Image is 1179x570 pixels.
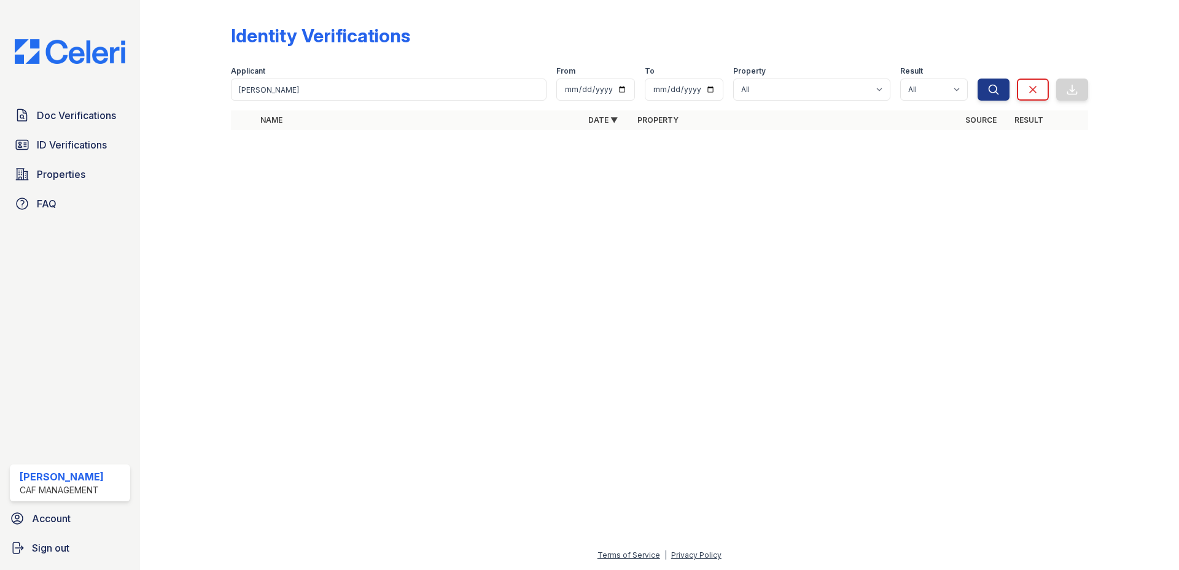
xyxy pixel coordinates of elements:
span: ID Verifications [37,137,107,152]
a: FAQ [10,191,130,216]
img: CE_Logo_Blue-a8612792a0a2168367f1c8372b55b34899dd931a85d93a1a3d3e32e68fde9ad4.png [5,39,135,64]
label: From [556,66,575,76]
span: Doc Verifications [37,108,116,123]
span: Properties [37,167,85,182]
label: Applicant [231,66,265,76]
a: ID Verifications [10,133,130,157]
a: Privacy Policy [671,550,722,560]
div: Identity Verifications [231,25,410,47]
span: FAQ [37,196,56,211]
a: Name [260,115,282,125]
a: Doc Verifications [10,103,130,128]
a: Sign out [5,536,135,560]
input: Search by name or phone number [231,79,547,101]
div: | [664,550,667,560]
a: Account [5,506,135,531]
div: [PERSON_NAME] [20,469,104,484]
a: Terms of Service [597,550,660,560]
a: Source [965,115,997,125]
a: Result [1014,115,1043,125]
label: Result [900,66,923,76]
span: Account [32,511,71,526]
a: Properties [10,162,130,187]
label: Property [733,66,766,76]
a: Property [637,115,679,125]
span: Sign out [32,541,69,555]
a: Date ▼ [588,115,618,125]
label: To [645,66,655,76]
div: CAF Management [20,484,104,496]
